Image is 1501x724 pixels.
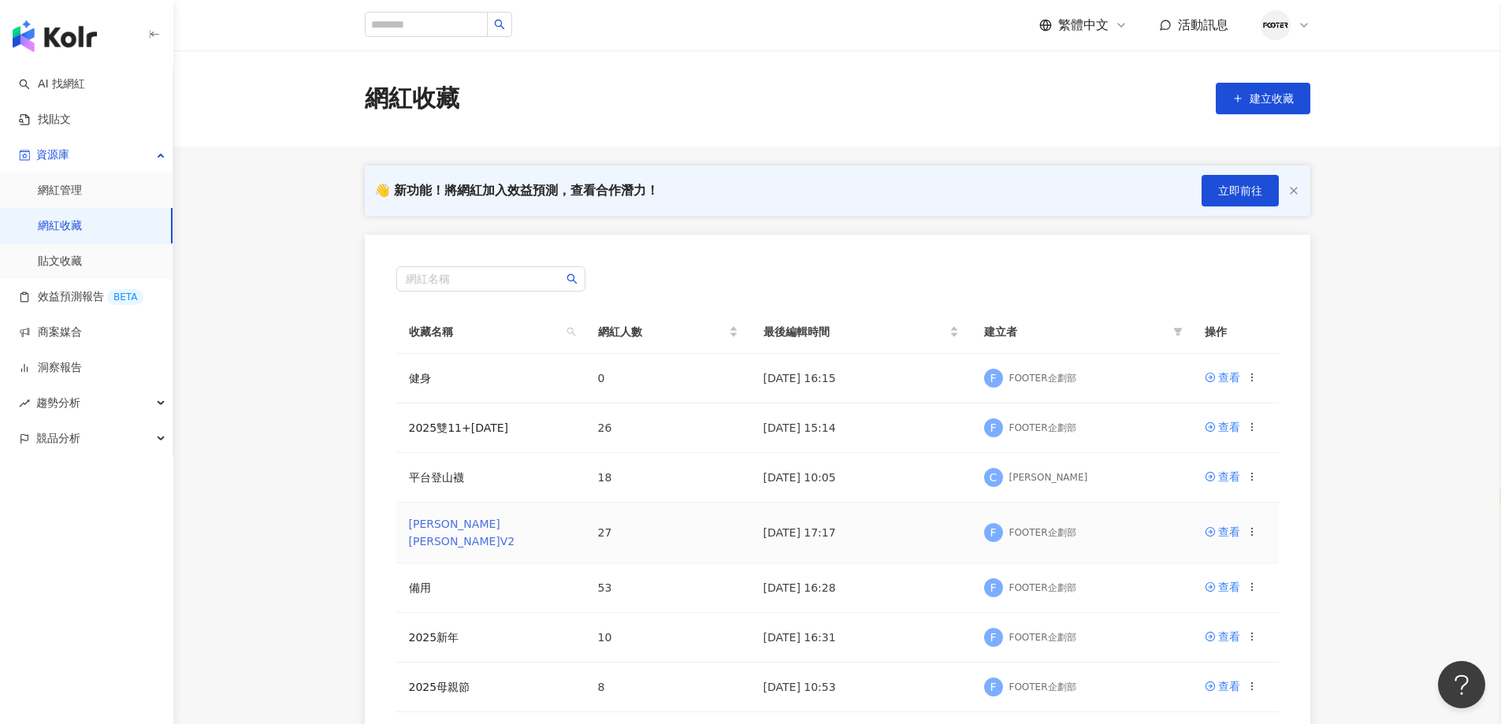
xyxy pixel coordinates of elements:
[598,631,612,644] span: 10
[409,323,560,340] span: 收藏名稱
[751,613,972,663] td: [DATE] 16:31
[38,218,82,234] a: 網紅收藏
[1205,628,1240,645] a: 查看
[585,310,751,354] th: 網紅人數
[19,289,143,305] a: 效益預測報告BETA
[1205,468,1240,485] a: 查看
[1205,578,1240,596] a: 查看
[1218,418,1240,436] div: 查看
[1009,581,1076,595] div: FOOTER企劃部
[990,579,996,596] span: F
[764,323,946,340] span: 最後編輯時間
[598,372,605,384] span: 0
[598,526,612,539] span: 27
[990,469,998,486] span: C
[409,421,509,434] a: 2025雙11+[DATE]
[984,323,1167,340] span: 建立者
[990,419,996,436] span: F
[1261,10,1291,40] img: %E7%A4%BE%E7%BE%A4%E7%94%A8LOGO.png
[751,354,972,403] td: [DATE] 16:15
[1218,523,1240,540] div: 查看
[598,323,726,340] span: 網紅人數
[990,524,996,541] span: F
[409,681,470,693] a: 2025母親節
[598,471,612,484] span: 18
[19,325,82,340] a: 商案媒合
[36,421,80,456] span: 競品分析
[409,631,459,644] a: 2025新年
[1009,471,1088,485] div: [PERSON_NAME]
[598,681,605,693] span: 8
[19,360,82,376] a: 洞察報告
[1205,418,1240,436] a: 查看
[1218,678,1240,695] div: 查看
[1009,526,1076,540] div: FOOTER企劃部
[1009,421,1076,435] div: FOOTER企劃部
[36,137,69,173] span: 資源庫
[563,320,579,343] span: search
[19,76,85,92] a: searchAI 找網紅
[409,581,431,594] a: 備用
[990,369,996,387] span: F
[990,629,996,646] span: F
[751,453,972,503] td: [DATE] 10:05
[1218,184,1262,197] span: 立即前往
[13,20,97,52] img: logo
[494,19,505,30] span: search
[19,398,30,409] span: rise
[751,663,972,712] td: [DATE] 10:53
[36,385,80,421] span: 趨勢分析
[1009,681,1076,694] div: FOOTER企劃部
[1205,678,1240,695] a: 查看
[1202,175,1279,206] button: 立即前往
[365,82,459,115] div: 網紅收藏
[374,182,659,199] div: 👋 新功能！將網紅加入效益預測，查看合作潛力！
[1178,17,1228,32] span: 活動訊息
[751,403,972,453] td: [DATE] 15:14
[1218,578,1240,596] div: 查看
[1216,83,1310,114] button: 建立收藏
[1170,320,1186,343] span: filter
[567,273,578,284] span: search
[1205,523,1240,540] a: 查看
[1218,369,1240,386] div: 查看
[751,310,972,354] th: 最後編輯時間
[1250,92,1294,105] span: 建立收藏
[1218,468,1240,485] div: 查看
[409,518,515,548] a: [PERSON_NAME][PERSON_NAME]V2
[19,112,71,128] a: 找貼文
[1058,17,1109,34] span: 繁體中文
[1205,369,1240,386] a: 查看
[751,503,972,563] td: [DATE] 17:17
[1173,327,1183,336] span: filter
[567,327,576,336] span: search
[1009,372,1076,385] div: FOOTER企劃部
[38,183,82,199] a: 網紅管理
[409,471,464,484] a: 平台登山襪
[409,372,431,384] a: 健身
[598,421,612,434] span: 26
[1192,310,1279,354] th: 操作
[990,678,996,696] span: F
[1009,631,1076,644] div: FOOTER企劃部
[38,254,82,269] a: 貼文收藏
[598,581,612,594] span: 53
[1218,628,1240,645] div: 查看
[751,563,972,613] td: [DATE] 16:28
[1438,661,1485,708] iframe: Help Scout Beacon - Open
